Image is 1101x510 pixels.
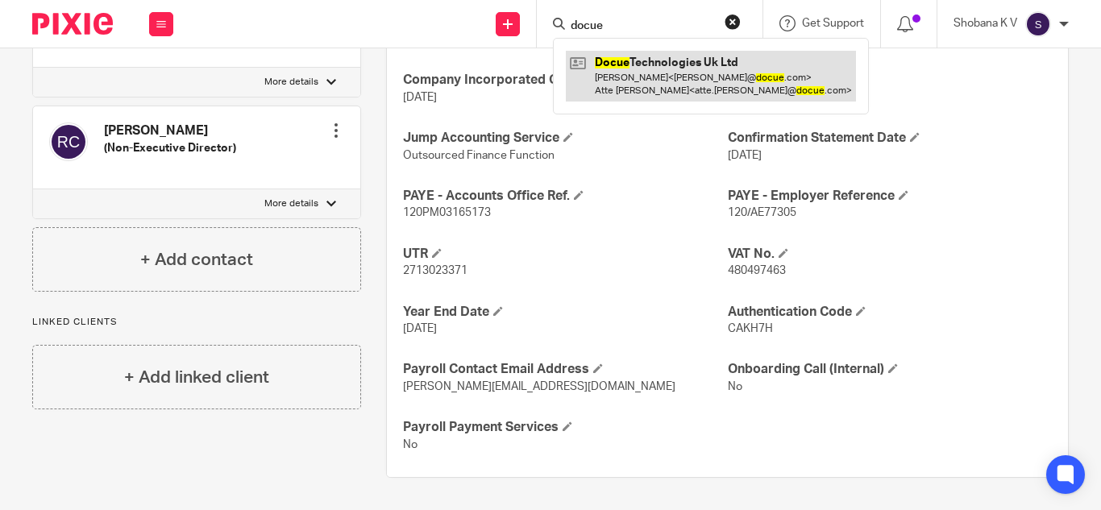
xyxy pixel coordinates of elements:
p: Shobana K V [954,15,1017,31]
span: Get Support [802,18,864,29]
h4: [PERSON_NAME] [104,122,236,139]
h4: Confirmation Statement Date [728,130,1052,147]
button: Clear [725,14,741,30]
h4: PAYE - Employer Reference [728,188,1052,205]
h4: + Add contact [140,247,253,272]
h4: Authentication Code [728,304,1052,321]
h4: Company Incorporated On [403,72,727,89]
input: Search [569,19,714,34]
p: More details [264,197,318,210]
span: [DATE] [728,150,762,161]
h4: UTR [403,246,727,263]
span: [PERSON_NAME][EMAIL_ADDRESS][DOMAIN_NAME] [403,381,675,392]
h4: Payroll Contact Email Address [403,361,727,378]
h4: Jump Accounting Service [403,130,727,147]
img: svg%3E [49,122,88,161]
span: Outsourced Finance Function [403,150,555,161]
span: [DATE] [403,92,437,103]
h4: Company Reg. No. [728,72,1052,89]
h4: Payroll Payment Services [403,419,727,436]
img: Pixie [32,13,113,35]
span: No [403,439,418,450]
h4: Year End Date [403,304,727,321]
span: [DATE] [403,323,437,334]
img: svg%3E [1025,11,1051,37]
h4: PAYE - Accounts Office Ref. [403,188,727,205]
h4: Onboarding Call (Internal) [728,361,1052,378]
span: 2713023371 [403,265,467,276]
span: CAKH7H [728,323,773,334]
p: More details [264,76,318,89]
h5: (Non-Executive Director) [104,140,236,156]
span: 480497463 [728,265,786,276]
h4: + Add linked client [124,365,269,390]
h4: VAT No. [728,246,1052,263]
span: 120/AE77305 [728,207,796,218]
p: Linked clients [32,316,361,329]
span: 120PM03165173 [403,207,491,218]
span: No [728,381,742,392]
